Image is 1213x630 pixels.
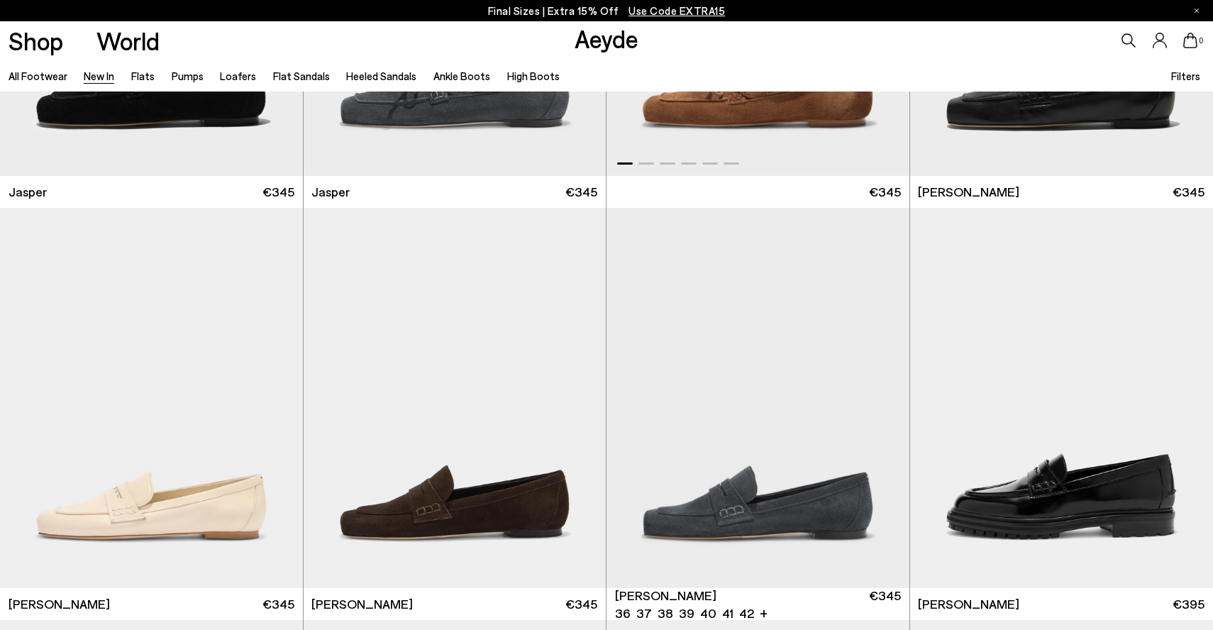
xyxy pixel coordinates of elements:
span: [PERSON_NAME] [918,595,1019,613]
a: Shop [9,28,63,53]
span: Navigate to /collections/ss25-final-sizes [628,4,725,17]
a: Flats [131,70,155,82]
li: 37 [636,604,652,622]
span: €345 [869,587,901,622]
img: Lana Suede Loafers [606,208,909,588]
span: [PERSON_NAME] [9,595,110,613]
a: Heeled Sandals [346,70,416,82]
span: €345 [565,183,597,201]
span: €395 [1173,595,1204,613]
span: €345 [565,595,597,613]
a: New In [84,70,114,82]
a: Jasper €345 [304,176,606,208]
ul: variant [615,604,750,622]
li: 38 [658,604,673,622]
li: + [760,603,768,622]
span: 0 [1197,37,1204,45]
a: €345 [606,176,909,208]
li: 41 [722,604,733,622]
a: Loafers [220,70,256,82]
a: Next slide Previous slide [606,208,909,588]
a: [PERSON_NAME] €345 [304,588,606,620]
img: Lana Suede Loafers [304,208,606,588]
span: Jasper [9,183,47,201]
li: 36 [615,604,631,622]
span: €345 [869,183,901,201]
span: [PERSON_NAME] [918,183,1019,201]
li: 40 [700,604,716,622]
span: €345 [262,183,294,201]
a: [PERSON_NAME] 36 37 38 39 40 41 42 + €345 [606,588,909,620]
a: 0 [1183,33,1197,48]
span: €345 [1173,183,1204,201]
a: Flat Sandals [273,70,330,82]
p: Final Sizes | Extra 15% Off [488,2,726,20]
a: All Footwear [9,70,67,82]
li: 39 [679,604,694,622]
span: [PERSON_NAME] [311,595,413,613]
span: €345 [262,595,294,613]
a: Pumps [172,70,204,82]
a: Ankle Boots [433,70,490,82]
a: High Boots [507,70,560,82]
div: 1 / 6 [606,208,909,588]
span: Jasper [311,183,350,201]
a: Aeyde [575,23,638,53]
span: Filters [1171,70,1200,82]
li: 42 [739,604,754,622]
span: [PERSON_NAME] [615,587,716,604]
a: World [96,28,160,53]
